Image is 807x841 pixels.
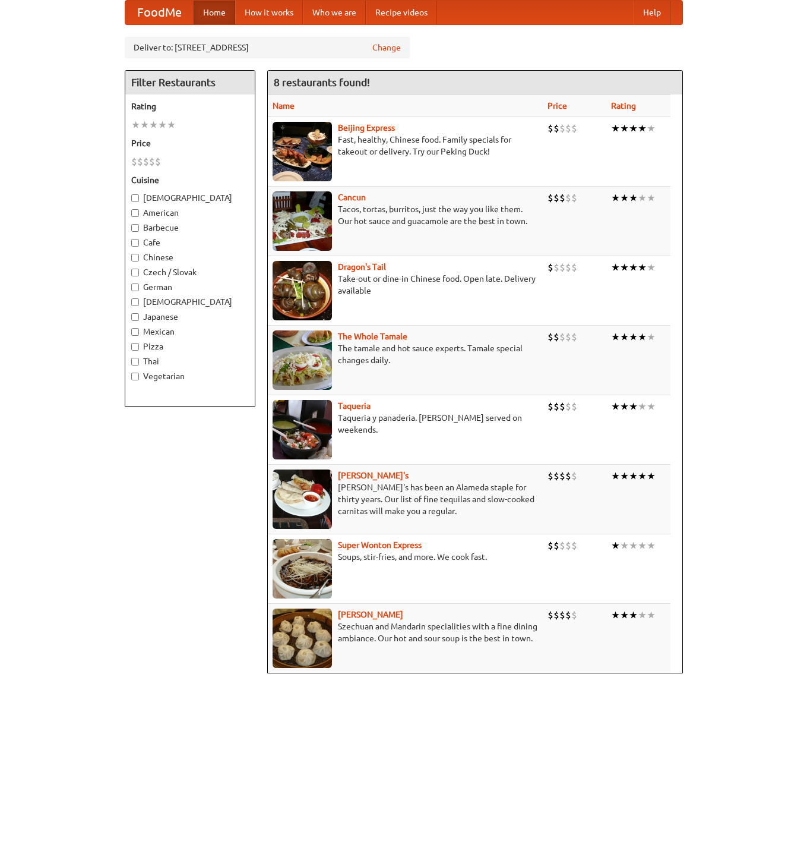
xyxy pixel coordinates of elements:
[167,118,176,131] li: ★
[131,207,249,219] label: American
[131,266,249,278] label: Czech / Slovak
[553,122,559,135] li: $
[338,540,422,550] a: Super Wonton Express
[137,155,143,168] li: $
[611,101,636,111] a: Rating
[131,251,249,263] label: Chinese
[273,412,538,436] p: Taqueria y panaderia. [PERSON_NAME] served on weekends.
[565,539,571,552] li: $
[553,191,559,204] li: $
[553,261,559,274] li: $
[273,191,332,251] img: cancun.jpg
[559,122,565,135] li: $
[274,77,370,88] ng-pluralize: 8 restaurants found!
[553,330,559,344] li: $
[131,284,139,291] input: German
[131,355,249,367] label: Thai
[131,281,249,293] label: German
[611,261,620,274] li: ★
[273,203,538,227] p: Tacos, tortas, burritos, just the way you like them. Our hot sauce and guacamole are the best in ...
[273,481,538,517] p: [PERSON_NAME]'s has been an Alameda staple for thirty years. Our list of fine tequilas and slow-c...
[338,123,395,133] a: Beijing Express
[273,620,538,644] p: Szechuan and Mandarin specialities with a fine dining ambiance. Our hot and sour soup is the best...
[620,609,629,622] li: ★
[131,194,139,202] input: [DEMOGRAPHIC_DATA]
[629,609,638,622] li: ★
[565,261,571,274] li: $
[131,341,249,352] label: Pizza
[553,539,559,552] li: $
[131,358,139,366] input: Thai
[273,539,332,599] img: superwonton.jpg
[131,373,139,380] input: Vegetarian
[194,1,235,24] a: Home
[559,470,565,483] li: $
[638,609,647,622] li: ★
[629,261,638,274] li: ★
[634,1,670,24] a: Help
[571,539,577,552] li: $
[559,400,565,413] li: $
[611,539,620,552] li: ★
[131,269,139,276] input: Czech / Slovak
[338,401,371,411] a: Taqueria
[571,261,577,274] li: $
[273,400,332,459] img: taqueria.jpg
[338,193,366,202] a: Cancun
[559,330,565,344] li: $
[131,237,249,248] label: Cafe
[647,539,656,552] li: ★
[620,470,629,483] li: ★
[571,330,577,344] li: $
[629,330,638,344] li: ★
[571,470,577,483] li: $
[638,330,647,344] li: ★
[158,118,167,131] li: ★
[131,224,139,232] input: Barbecue
[548,261,553,274] li: $
[629,539,638,552] li: ★
[620,330,629,344] li: ★
[131,209,139,217] input: American
[571,400,577,413] li: $
[273,470,332,529] img: pedros.jpg
[548,122,553,135] li: $
[620,191,629,204] li: ★
[565,191,571,204] li: $
[131,326,249,338] label: Mexican
[647,609,656,622] li: ★
[273,273,538,297] p: Take-out or dine-in Chinese food. Open late. Delivery available
[565,609,571,622] li: $
[638,122,647,135] li: ★
[611,122,620,135] li: ★
[338,332,407,341] a: The Whole Tamale
[273,330,332,390] img: wholetamale.jpg
[548,470,553,483] li: $
[611,470,620,483] li: ★
[559,609,565,622] li: $
[131,328,139,336] input: Mexican
[273,261,332,320] img: dragon.jpg
[559,191,565,204] li: $
[143,155,149,168] li: $
[338,262,386,272] a: Dragon's Tail
[620,539,629,552] li: ★
[638,470,647,483] li: ★
[548,609,553,622] li: $
[273,609,332,668] img: shandong.jpg
[565,330,571,344] li: $
[611,609,620,622] li: ★
[571,191,577,204] li: $
[235,1,303,24] a: How it works
[131,222,249,234] label: Barbecue
[338,471,409,480] a: [PERSON_NAME]'s
[647,191,656,204] li: ★
[273,101,295,111] a: Name
[273,342,538,366] p: The tamale and hot sauce experts. Tamale special changes daily.
[125,1,194,24] a: FoodMe
[131,118,140,131] li: ★
[559,539,565,552] li: $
